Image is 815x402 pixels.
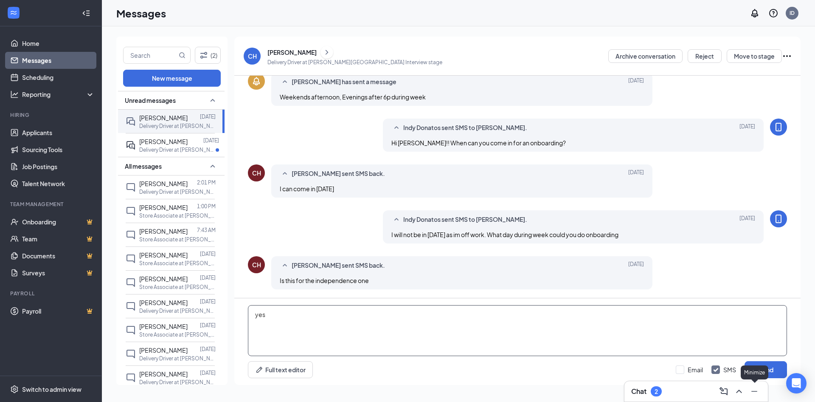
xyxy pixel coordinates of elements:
[139,122,216,130] p: Delivery Driver at [PERSON_NAME]
[199,50,209,60] svg: Filter
[22,213,95,230] a: OnboardingCrown
[750,8,760,18] svg: Notifications
[719,386,729,396] svg: ComposeMessage
[200,345,216,353] p: [DATE]
[391,215,402,225] svg: SmallChevronUp
[22,52,95,69] a: Messages
[248,305,787,356] textarea: yes
[10,90,19,99] svg: Analysis
[139,138,188,145] span: [PERSON_NAME]
[208,161,218,171] svg: SmallChevronUp
[197,179,216,186] p: 2:01 PM
[139,283,216,291] p: Store Associate at [PERSON_NAME]
[628,260,644,271] span: [DATE]
[22,264,95,281] a: SurveysCrown
[139,114,188,122] span: [PERSON_NAME]
[267,48,317,57] div: [PERSON_NAME]
[251,76,261,86] svg: Bell
[22,35,95,52] a: Home
[124,47,177,63] input: Search
[323,47,331,57] svg: ChevronRight
[773,214,784,224] svg: MobileSms
[782,51,792,61] svg: Ellipses
[403,215,527,225] span: Indy Donatos sent SMS to [PERSON_NAME].
[126,277,136,288] svg: ChatInactive
[125,96,176,105] span: Unread messages
[200,250,216,258] p: [DATE]
[320,46,333,59] button: ChevronRight
[688,49,722,63] button: Reject
[195,47,221,64] button: Filter (2)
[631,387,646,396] h3: Chat
[139,227,188,235] span: [PERSON_NAME]
[139,146,216,153] p: Delivery Driver at [PERSON_NAME]
[139,299,188,306] span: [PERSON_NAME]
[628,77,644,87] span: [DATE]
[732,385,746,398] button: ChevronUp
[139,275,188,283] span: [PERSON_NAME]
[717,385,731,398] button: ComposeMessage
[126,116,136,127] svg: DoubleChat
[125,162,162,170] span: All messages
[255,365,264,374] svg: Pen
[292,77,396,87] span: [PERSON_NAME] has sent a message
[628,169,644,179] span: [DATE]
[280,277,369,284] span: Is this for the independence one
[741,365,768,379] div: Minimize
[403,123,527,133] span: Indy Donatos sent SMS to [PERSON_NAME].
[280,93,426,101] span: Weekends afternoon, Evenings after 6p during week
[727,49,782,63] button: Move to stage
[292,169,385,179] span: [PERSON_NAME] sent SMS back.
[768,8,778,18] svg: QuestionInfo
[200,274,216,281] p: [DATE]
[139,323,188,330] span: [PERSON_NAME]
[608,49,683,63] button: Archive conversation
[773,122,784,132] svg: MobileSms
[280,260,290,271] svg: SmallChevronUp
[292,260,385,271] span: [PERSON_NAME] sent SMS back.
[280,77,290,87] svg: SmallChevronUp
[200,369,216,377] p: [DATE]
[126,230,136,240] svg: ChatInactive
[126,140,136,150] svg: ActiveDoubleChat
[116,6,166,20] h1: Messages
[200,298,216,305] p: [DATE]
[745,361,787,378] button: Send
[179,52,185,59] svg: MagnifyingGlass
[748,385,761,398] button: Minimize
[786,373,807,394] div: Open Intercom Messenger
[22,124,95,141] a: Applicants
[139,204,188,211] span: [PERSON_NAME]
[10,290,93,297] div: Payroll
[22,141,95,158] a: Sourcing Tools
[248,361,313,378] button: Full text editorPen
[139,307,216,314] p: Delivery Driver at [PERSON_NAME]
[280,185,334,193] span: I can come in [DATE]
[126,349,136,359] svg: ChatInactive
[123,70,221,87] button: New message
[391,139,566,147] span: Hi [PERSON_NAME]!! When can you come in for an onboarding?
[197,226,216,234] p: 7:43 AM
[197,203,216,210] p: 1:00 PM
[739,123,755,133] span: [DATE]
[139,331,216,338] p: Store Associate at [PERSON_NAME]
[22,69,95,86] a: Scheduling
[208,95,218,105] svg: SmallChevronUp
[280,169,290,179] svg: SmallChevronUp
[139,355,216,362] p: Delivery Driver at [PERSON_NAME]
[22,303,95,320] a: PayrollCrown
[139,260,216,267] p: Store Associate at [PERSON_NAME]
[248,52,257,60] div: CH
[126,254,136,264] svg: ChatInactive
[790,9,795,17] div: ID
[139,370,188,378] span: [PERSON_NAME]
[9,8,18,17] svg: WorkstreamLogo
[139,346,188,354] span: [PERSON_NAME]
[252,169,261,177] div: CH
[10,385,19,394] svg: Settings
[22,385,81,394] div: Switch to admin view
[82,9,90,17] svg: Collapse
[391,123,402,133] svg: SmallChevronUp
[10,111,93,119] div: Hiring
[655,388,658,395] div: 2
